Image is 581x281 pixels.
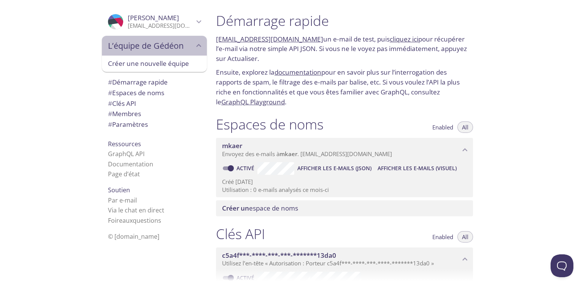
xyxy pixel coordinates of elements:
[108,150,144,158] a: GraphQL API
[216,116,324,133] h1: Espaces de noms
[378,164,457,173] span: Afficher les e-mails (visuel)
[279,150,297,158] span: mkaer
[216,12,473,29] h1: Démarrage rapide
[108,196,137,204] a: Par e-mail
[108,216,161,225] a: Foire questions
[102,36,207,56] div: L’équipe de Gédéon
[297,164,371,173] span: Afficher les e-mails (JSON)
[102,98,207,109] div: Clés API
[428,121,458,133] button: Enabled
[235,164,257,172] a: Activé
[222,204,249,212] span: Créer un
[108,88,112,97] span: #
[128,13,179,22] span: [PERSON_NAME]
[222,141,242,150] span: mkaer
[108,232,159,241] span: © [DOMAIN_NAME]
[222,204,298,212] span: espace de noms
[102,88,207,98] div: Espaces de noms
[221,97,285,106] a: GraphQL Playground
[428,231,458,243] button: Enabled
[108,109,141,118] span: Membres
[222,186,467,194] p: Utilisation : 0 e-mails analysés ce mois-ci
[108,170,140,178] a: Page d’état
[108,186,130,194] span: Soutien
[108,109,112,118] span: #
[108,40,194,51] span: L’équipe de Gédéon
[128,22,194,30] p: [EMAIL_ADDRESS][DOMAIN_NAME]
[551,254,573,277] iframe: Help Scout Beacon - Open
[216,138,473,161] div: Espace de noms mkaer
[390,35,418,43] a: cliquez ici
[216,34,473,64] p: un e-mail de test, puis pour récupérer l’e-mail via notre simple API JSON. Si vous ne le voyez pa...
[216,200,473,216] div: Créer un espace de noms
[108,59,201,69] span: Créer une nouvelle équipe
[457,231,473,243] button: All
[102,9,207,34] div: Gédéon Mandjuandja
[108,206,164,214] a: Via le chat en direct
[102,56,207,72] div: Créer une nouvelle équipe
[108,120,148,129] span: Paramètres
[222,178,467,186] p: Créé [DATE]
[102,77,207,88] div: Démarrage rapide
[216,35,323,43] a: [EMAIL_ADDRESS][DOMAIN_NAME]
[375,162,460,174] button: Afficher les e-mails (visuel)
[122,216,133,225] span: aux
[102,119,207,130] div: Paramètres de l’équipe
[108,78,112,86] span: #
[108,140,141,148] span: Ressources
[216,67,473,107] p: Ensuite, explorez la pour en savoir plus sur l’interrogation des rapports de spam, le filtrage de...
[222,150,392,158] span: Envoyez des e-mails à . [EMAIL_ADDRESS][DOMAIN_NAME]
[108,160,153,168] a: Documentation
[108,99,136,108] span: Clés API
[108,99,112,108] span: #
[216,225,265,243] h1: Clés API
[457,121,473,133] button: All
[294,162,375,174] button: Afficher les e-mails (JSON)
[108,120,112,129] span: #
[275,68,321,77] a: documentation
[108,88,164,97] span: Espaces de noms
[102,109,207,119] div: Membres
[108,78,168,86] span: Démarrage rapide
